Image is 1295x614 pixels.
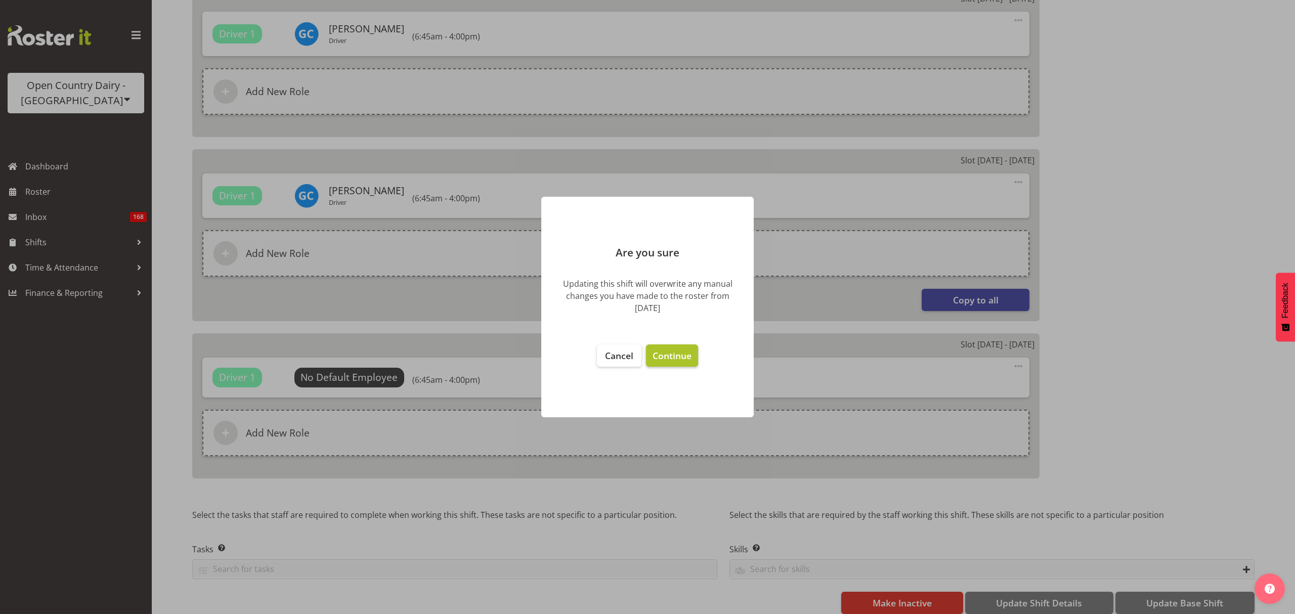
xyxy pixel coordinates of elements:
img: help-xxl-2.png [1265,584,1275,594]
span: Cancel [605,349,633,362]
button: Continue [646,344,698,367]
span: Feedback [1281,283,1290,318]
button: Cancel [597,344,641,367]
button: Feedback - Show survey [1276,273,1295,341]
p: Are you sure [551,247,744,258]
div: Updating this shift will overwrite any manual changes you have made to the roster from [DATE] [556,278,739,314]
span: Continue [653,349,692,362]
